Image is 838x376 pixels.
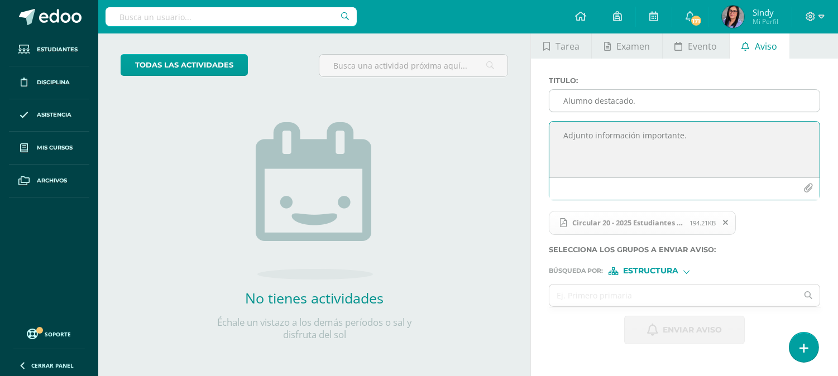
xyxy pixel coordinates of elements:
button: Enviar aviso [624,316,745,344]
a: Mis cursos [9,132,89,165]
textarea: Adjunto información importante. [549,122,820,177]
span: Enviar aviso [663,316,722,344]
img: 6469f3f9090af1c529f0478c8529d800.png [722,6,744,28]
div: [object Object] [609,267,692,275]
p: Échale un vistazo a los demás períodos o sal y disfruta del sol [203,316,426,341]
a: Tarea [531,32,591,59]
input: Titulo [549,90,820,112]
a: Archivos [9,165,89,197]
span: 194.21KB [689,219,716,227]
span: Búsqueda por : [549,268,603,274]
span: Disciplina [37,78,70,87]
label: Selecciona los grupos a enviar aviso : [549,245,820,254]
span: Archivos [37,176,67,185]
img: no_activities.png [256,122,373,279]
span: Soporte [45,330,71,338]
a: Evento [663,32,729,59]
a: Asistencia [9,99,89,132]
label: Titulo : [549,76,820,85]
a: Soporte [13,326,85,341]
a: Aviso [730,32,789,59]
a: todas las Actividades [121,54,248,76]
span: Cerrar panel [31,361,74,369]
span: 171 [690,15,702,27]
span: Mi Perfil [753,17,778,26]
a: Disciplina [9,66,89,99]
span: Mis cursos [37,143,73,152]
span: Evento [688,33,717,60]
span: Estructura [623,268,678,274]
span: Circular 20 - 2025 Estudiantes Destacados.pdf [567,218,689,227]
input: Ej. Primero primaria [549,285,797,306]
span: Sindy [753,7,778,18]
span: Asistencia [37,110,71,119]
input: Busca una actividad próxima aquí... [319,55,507,76]
span: Remover archivo [716,216,735,229]
span: Examen [616,33,650,60]
a: Examen [592,32,662,59]
h2: No tienes actividades [203,288,426,307]
span: Aviso [755,33,777,60]
span: Estudiantes [37,45,78,54]
a: Estudiantes [9,33,89,66]
span: Tarea [556,33,580,60]
span: Circular 20 - 2025 Estudiantes Destacados.pdf [549,211,736,235]
input: Busca un usuario... [106,7,357,26]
